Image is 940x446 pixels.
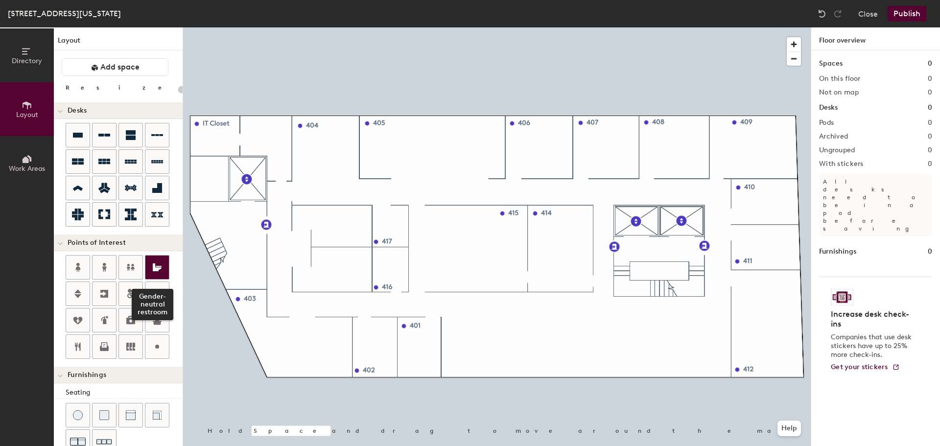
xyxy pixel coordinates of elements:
span: Points of Interest [68,239,126,247]
button: Gender-neutral restroom [145,255,169,280]
p: Companies that use desk stickers have up to 25% more check-ins. [831,333,915,359]
h2: 0 [928,89,932,96]
button: Cushion [92,403,117,427]
img: Couch (corner) [152,410,162,420]
span: Directory [12,57,42,65]
span: Layout [16,111,38,119]
h2: Pods [819,119,834,127]
div: Seating [66,387,183,398]
button: Close [858,6,878,22]
h1: 0 [928,102,932,113]
span: Furnishings [68,371,106,379]
h1: Spaces [819,58,843,69]
h1: Layout [54,35,183,50]
button: Help [777,421,801,436]
h2: 0 [928,160,932,168]
span: Desks [68,107,87,115]
img: Couch (middle) [126,410,136,420]
img: Sticker logo [831,289,853,305]
h1: 0 [928,246,932,257]
span: Get your stickers [831,363,888,371]
h1: Desks [819,102,838,113]
span: Work Areas [9,164,45,173]
button: Couch (corner) [145,403,169,427]
h2: 0 [928,146,932,154]
a: Get your stickers [831,363,900,372]
h1: Furnishings [819,246,856,257]
h2: 0 [928,119,932,127]
img: Redo [833,9,843,19]
h2: On this floor [819,75,861,83]
h2: Archived [819,133,848,141]
h2: Not on map [819,89,859,96]
button: Publish [888,6,926,22]
img: Undo [817,9,827,19]
h2: 0 [928,133,932,141]
button: Couch (middle) [118,403,143,427]
span: Add space [100,62,140,72]
h4: Increase desk check-ins [831,309,915,329]
h1: Floor overview [811,27,940,50]
img: Stool [73,410,83,420]
h2: Ungrouped [819,146,855,154]
h1: 0 [928,58,932,69]
div: [STREET_ADDRESS][US_STATE] [8,7,121,20]
p: All desks need to be in a pod before saving [819,174,932,236]
h2: With stickers [819,160,864,168]
button: Add space [62,58,168,76]
div: Resize [66,84,174,92]
h2: 0 [928,75,932,83]
img: Cushion [99,410,109,420]
button: Stool [66,403,90,427]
